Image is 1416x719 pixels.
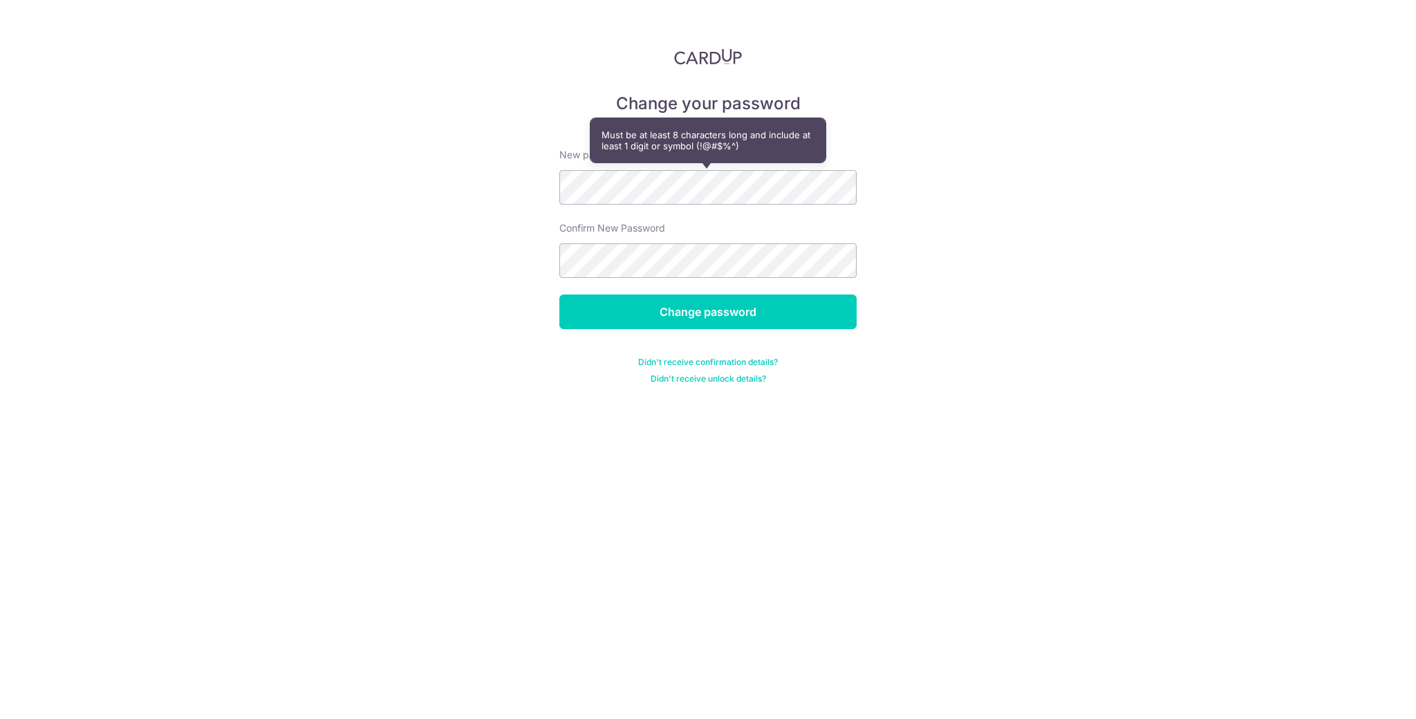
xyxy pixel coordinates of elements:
a: Didn't receive unlock details? [651,373,766,384]
a: Didn't receive confirmation details? [638,357,778,368]
div: Must be at least 8 characters long and include at least 1 digit or symbol (!@#$%^) [590,118,826,162]
input: Change password [559,295,857,329]
h5: Change your password [559,93,857,115]
label: New password [559,148,627,162]
label: Confirm New Password [559,221,665,235]
img: CardUp Logo [674,48,742,65]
